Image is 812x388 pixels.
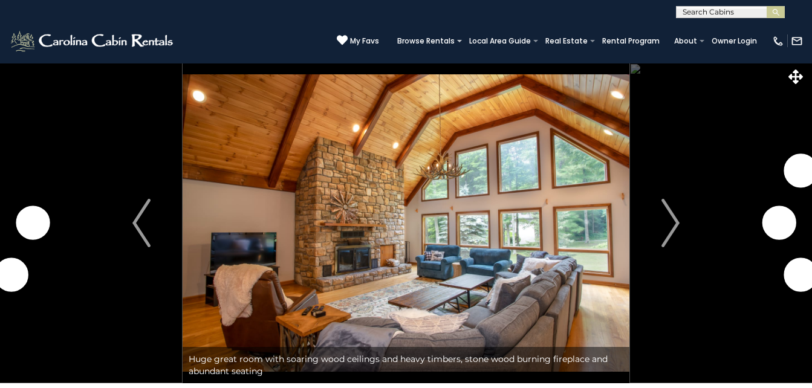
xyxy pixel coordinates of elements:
[791,35,803,47] img: mail-regular-white.png
[9,29,177,53] img: White-1-2.png
[629,63,712,383] button: Next
[350,36,379,47] span: My Favs
[668,33,703,50] a: About
[772,35,784,47] img: phone-regular-white.png
[661,199,680,247] img: arrow
[706,33,763,50] a: Owner Login
[463,33,537,50] a: Local Area Guide
[391,33,461,50] a: Browse Rentals
[183,347,629,383] div: Huge great room with soaring wood ceilings and heavy timbers, stone wood burning fireplace and ab...
[337,34,379,47] a: My Favs
[132,199,151,247] img: arrow
[596,33,666,50] a: Rental Program
[100,63,183,383] button: Previous
[539,33,594,50] a: Real Estate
